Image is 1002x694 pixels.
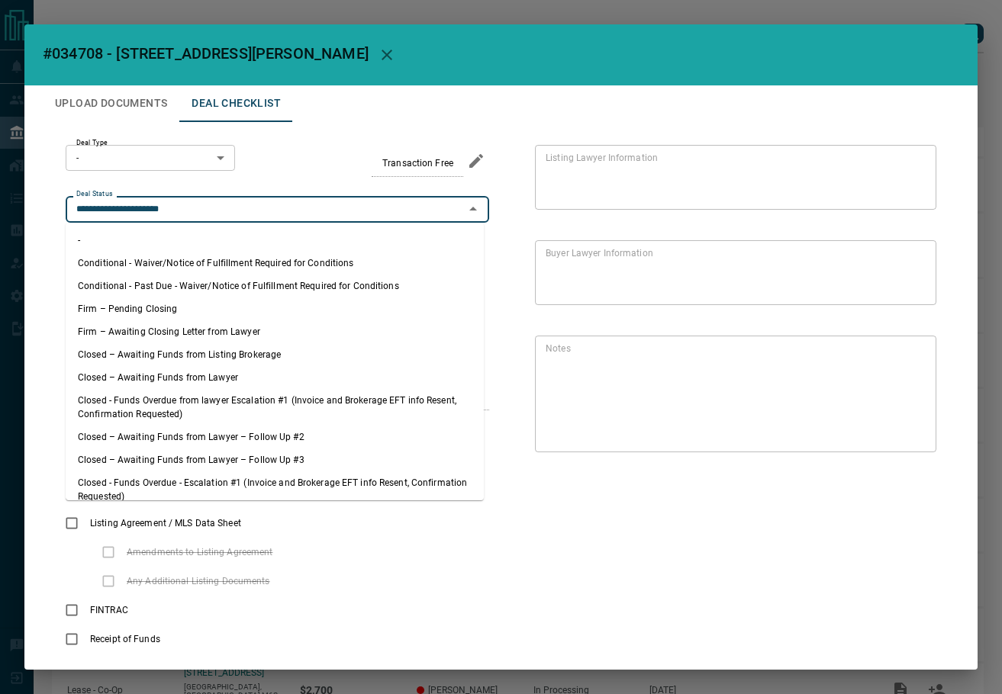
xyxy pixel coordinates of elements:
button: Deal Checklist [179,85,293,122]
li: Firm – Pending Closing [66,297,484,320]
li: Conditional - Waiver/Notice of Fulfillment Required for Conditions [66,252,484,275]
li: Firm – Awaiting Closing Letter from Lawyer [66,320,484,343]
label: Deal Type [76,138,108,148]
li: Closed - Funds Overdue from lawyer Escalation #1 (Invoice and Brokerage EFT info Resent, Confirma... [66,389,484,426]
li: Closed – Awaiting Funds from Lawyer – Follow Up #2 [66,426,484,448]
div: - [66,145,235,171]
label: Deal Status [76,189,112,199]
li: Closed – Awaiting Funds from Listing Brokerage [66,343,484,366]
li: Closed - Funds Overdue - Escalation #1 (Invoice and Brokerage EFT info Resent, Confirmation Reque... [66,471,484,508]
span: #034708 - [STREET_ADDRESS][PERSON_NAME] [43,44,369,63]
span: FINTRAC [86,603,132,617]
span: Any Additional Listing Documents [123,574,274,588]
li: Closed – Awaiting Funds from Lawyer – Follow Up #3 [66,448,484,471]
textarea: text field [546,342,920,446]
span: Listing Agreement / MLS Data Sheet [86,516,245,530]
li: Conditional - Past Due - Waiver/Notice of Fulfillment Required for Conditions [66,275,484,297]
span: Amendments to Listing Agreement [123,545,277,559]
button: Close [462,198,484,220]
button: Upload Documents [43,85,179,122]
li: - [66,229,484,252]
textarea: text field [546,247,920,299]
span: Receipt of Funds [86,632,164,646]
textarea: text field [546,152,920,204]
li: Closed – Awaiting Funds from Lawyer [66,366,484,389]
button: edit [463,148,489,174]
